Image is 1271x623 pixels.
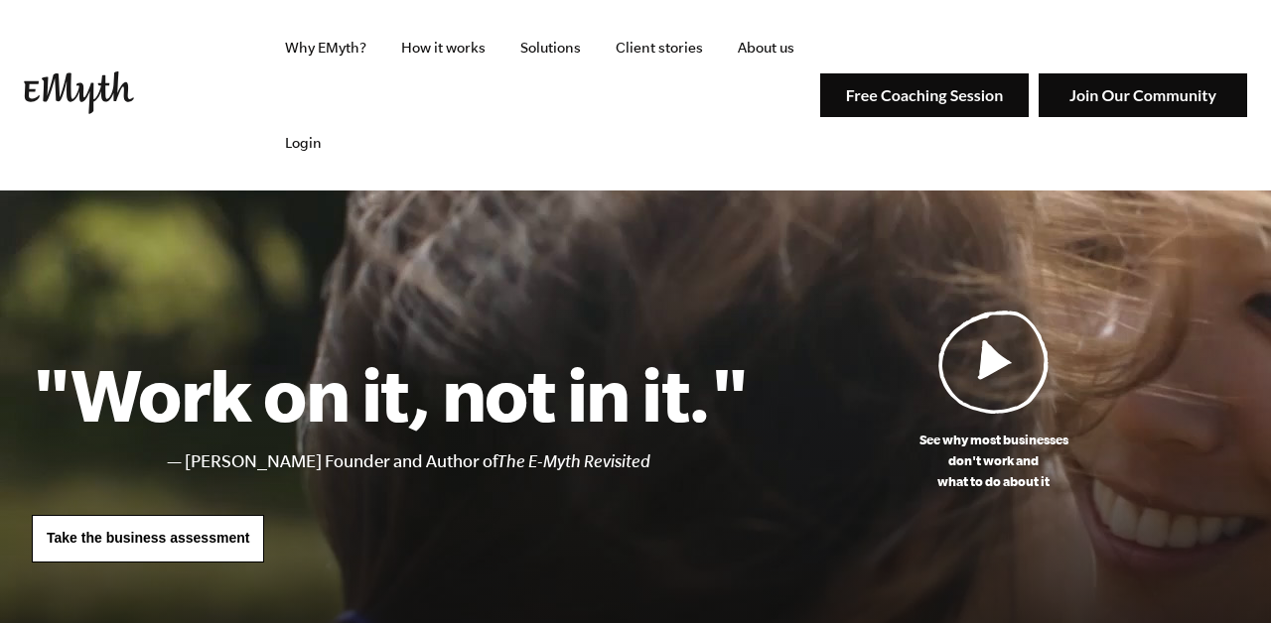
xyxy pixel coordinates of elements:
[32,350,748,437] h1: "Work on it, not in it."
[1039,73,1247,118] img: Join Our Community
[269,95,338,190] a: Login
[32,515,264,562] a: Take the business assessment
[497,451,650,471] i: The E-Myth Revisited
[820,73,1029,118] img: Free Coaching Session
[47,530,249,546] span: Take the business assessment
[748,430,1239,492] p: See why most businesses don't work and what to do about it
[748,310,1239,492] a: See why most businessesdon't work andwhat to do about it
[185,447,748,476] li: [PERSON_NAME] Founder and Author of
[938,310,1050,414] img: Play Video
[24,71,134,114] img: EMyth
[1172,528,1271,623] iframe: Chat Widget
